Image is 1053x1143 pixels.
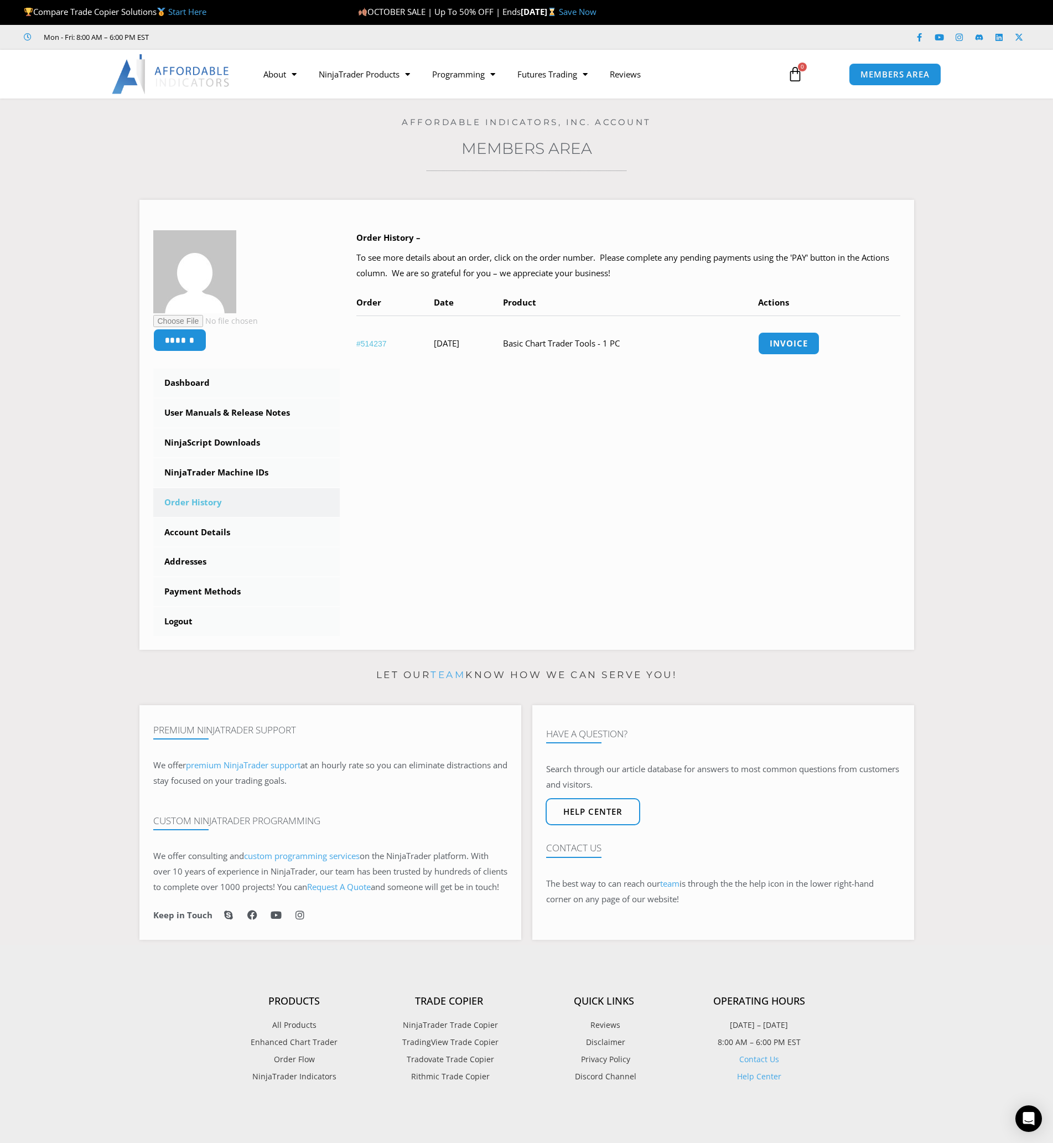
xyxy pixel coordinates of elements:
[244,850,360,861] a: custom programming services
[164,32,330,43] iframe: Customer reviews powered by Trustpilot
[153,577,340,606] a: Payment Methods
[153,850,360,861] span: We offer consulting and
[157,8,165,16] img: 🥇
[404,1052,494,1067] span: Tradovate Trade Copier
[252,1069,336,1084] span: NinjaTrader Indicators
[546,876,900,907] p: The best way to can reach our is through the the help icon in the lower right-hand corner on any ...
[139,666,914,684] p: Let our know how we can serve you!
[527,1052,682,1067] a: Privacy Policy
[527,1018,682,1032] a: Reviews
[153,547,340,576] a: Addresses
[521,6,559,17] strong: [DATE]
[153,369,340,397] a: Dashboard
[400,1035,499,1049] span: TradingView Trade Copier
[527,995,682,1007] h4: Quick Links
[461,139,592,158] a: Members Area
[860,70,930,79] span: MEMBERS AREA
[272,1018,317,1032] span: All Products
[112,54,231,94] img: LogoAI | Affordable Indicators – NinjaTrader
[1015,1105,1042,1132] div: Open Intercom Messenger
[849,63,941,86] a: MEMBERS AREA
[153,759,507,786] span: at an hourly rate so you can eliminate distractions and stay focused on your trading goals.
[153,230,236,313] img: e4542a7ad0a4d0c8f5e6d25a564f6024c14837e86ec4cff224e06074d730fb09
[402,117,651,127] a: Affordable Indicators, Inc. Account
[252,61,775,87] nav: Menu
[572,1069,636,1084] span: Discord Channel
[153,518,340,547] a: Account Details
[503,316,759,371] td: Basic Chart Trader Tools - 1 PC
[356,232,421,243] b: Order History –
[559,6,596,17] a: Save Now
[546,762,900,793] p: Search through our article database for answers to most common questions from customers and visit...
[503,297,536,308] span: Product
[356,297,381,308] span: Order
[737,1071,781,1082] a: Help Center
[771,58,819,90] a: 0
[217,1052,372,1067] a: Order Flow
[356,250,900,281] p: To see more details about an order, click on the order number. Please complete any pending paymen...
[359,8,367,16] img: 🍂
[372,995,527,1007] h4: Trade Copier
[430,669,465,680] a: team
[307,881,371,892] a: Request A Quote
[356,339,387,348] a: View order number 514237
[24,8,33,16] img: 🏆
[421,61,506,87] a: Programming
[153,910,212,920] h6: Keep in Touch
[578,1052,630,1067] span: Privacy Policy
[408,1069,490,1084] span: Rithmic Trade Copier
[186,759,300,770] a: premium NinjaTrader support
[153,369,340,636] nav: Account pages
[682,1035,837,1049] p: 8:00 AM – 6:00 PM EST
[506,61,599,87] a: Futures Trading
[153,850,507,892] span: on the NinjaTrader platform. With over 10 years of experience in NinjaTrader, our team has been t...
[217,1035,372,1049] a: Enhanced Chart Trader
[217,1069,372,1084] a: NinjaTrader Indicators
[217,995,372,1007] h4: Products
[358,6,521,17] span: OCTOBER SALE | Up To 50% OFF | Ends
[372,1018,527,1032] a: NinjaTrader Trade Copier
[563,808,623,816] span: Help center
[153,607,340,636] a: Logout
[252,61,308,87] a: About
[758,332,819,355] a: Invoice order number 514237
[274,1052,315,1067] span: Order Flow
[217,1018,372,1032] a: All Products
[41,30,149,44] span: Mon - Fri: 8:00 AM – 6:00 PM EST
[758,297,789,308] span: Actions
[599,61,652,87] a: Reviews
[251,1035,338,1049] span: Enhanced Chart Trader
[168,6,206,17] a: Start Here
[372,1052,527,1067] a: Tradovate Trade Copier
[527,1035,682,1049] a: Disclaimer
[546,842,900,854] h4: Contact Us
[682,1018,837,1032] p: [DATE] – [DATE]
[546,728,900,739] h4: Have A Question?
[682,995,837,1007] h4: Operating Hours
[583,1035,625,1049] span: Disclaimer
[153,725,507,736] h4: Premium NinjaTrader Support
[372,1069,527,1084] a: Rithmic Trade Copier
[527,1069,682,1084] a: Discord Channel
[434,338,459,349] time: [DATE]
[24,6,206,17] span: Compare Trade Copier Solutions
[588,1018,620,1032] span: Reviews
[546,798,640,825] a: Help center
[308,61,421,87] a: NinjaTrader Products
[660,878,679,889] a: team
[798,63,807,71] span: 0
[153,815,507,826] h4: Custom NinjaTrader Programming
[153,458,340,487] a: NinjaTrader Machine IDs
[153,428,340,457] a: NinjaScript Downloads
[372,1035,527,1049] a: TradingView Trade Copier
[153,759,186,770] span: We offer
[153,488,340,517] a: Order History
[434,297,454,308] span: Date
[400,1018,498,1032] span: NinjaTrader Trade Copier
[548,8,556,16] img: ⌛
[153,399,340,427] a: User Manuals & Release Notes
[739,1054,779,1064] a: Contact Us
